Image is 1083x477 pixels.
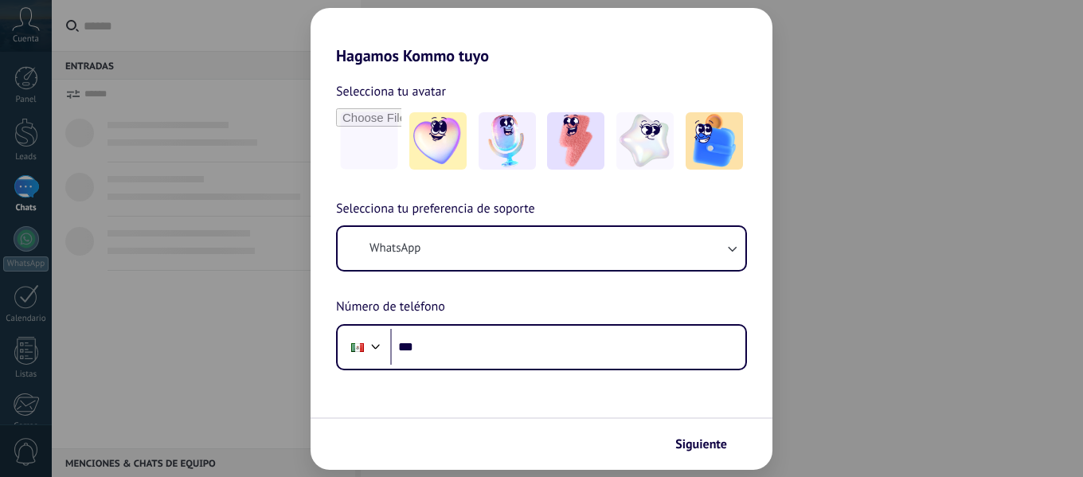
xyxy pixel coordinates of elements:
[338,227,745,270] button: WhatsApp
[311,8,772,65] h2: Hagamos Kommo tuyo
[616,112,674,170] img: -4.jpeg
[342,330,373,364] div: Mexico: + 52
[336,297,445,318] span: Número de teléfono
[686,112,743,170] img: -5.jpeg
[668,431,749,458] button: Siguiente
[409,112,467,170] img: -1.jpeg
[336,81,446,102] span: Selecciona tu avatar
[336,199,535,220] span: Selecciona tu preferencia de soporte
[675,439,727,450] span: Siguiente
[547,112,604,170] img: -3.jpeg
[479,112,536,170] img: -2.jpeg
[369,240,420,256] span: WhatsApp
